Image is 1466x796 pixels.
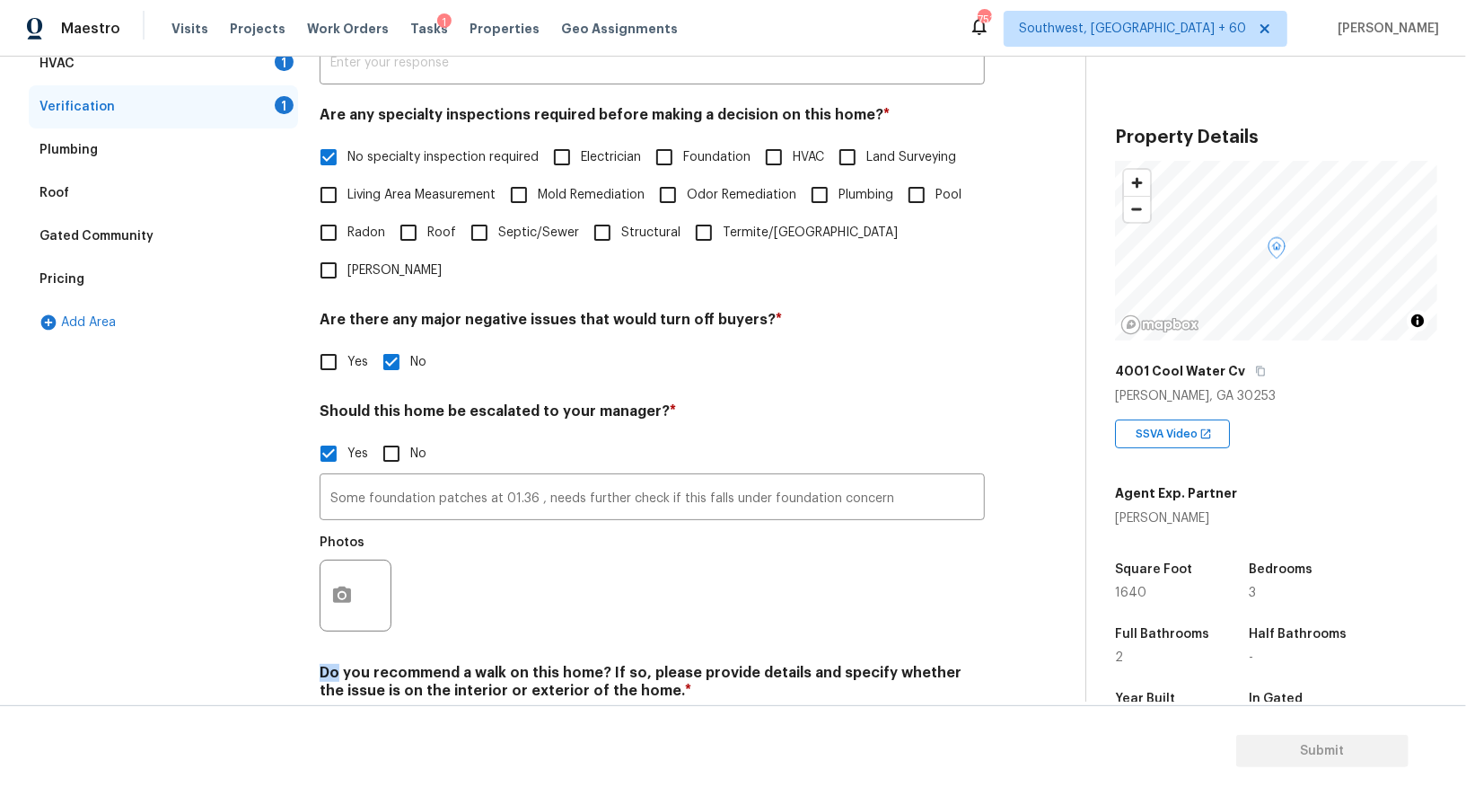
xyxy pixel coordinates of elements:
h4: Are any specialty inspections required before making a decision on this home? [320,106,985,131]
div: Verification [40,98,115,116]
div: 751 [978,11,990,29]
span: Geo Assignments [561,20,678,38]
span: [PERSON_NAME] [1330,20,1439,38]
span: Work Orders [307,20,389,38]
span: Toggle attribution [1412,311,1423,331]
span: Plumbing [838,186,893,205]
div: [PERSON_NAME], GA 30253 [1115,387,1437,405]
span: - [1249,651,1253,664]
div: SSVA Video [1115,420,1230,448]
button: Zoom in [1124,170,1150,196]
span: No [410,445,426,464]
div: [PERSON_NAME] [1115,509,1237,527]
span: SSVA Video [1136,425,1205,443]
span: No specialty inspection required [347,148,539,167]
img: Open In New Icon [1199,428,1212,440]
span: [PERSON_NAME] [347,261,442,280]
span: Structural [621,224,680,243]
span: 3 [1249,587,1256,599]
h5: In Gated Community [1249,693,1349,718]
span: Odor Remediation [687,186,796,205]
input: Enter your response [320,42,985,84]
span: Electrician [581,148,641,167]
span: Projects [230,20,285,38]
span: Yes [347,353,368,372]
span: Tasks [410,22,448,35]
div: Roof [40,184,69,202]
div: Pricing [40,270,84,288]
span: 2 [1115,651,1123,664]
button: Zoom out [1124,196,1150,222]
h5: Agent Exp. Partner [1115,484,1237,502]
span: Roof [427,224,456,243]
span: Southwest, [GEOGRAPHIC_DATA] + 60 [1019,20,1246,38]
span: Pool [935,186,961,205]
span: Living Area Measurement [347,186,496,205]
div: HVAC [40,55,75,73]
h5: Bedrooms [1249,563,1312,576]
button: Copy Address [1252,363,1268,379]
span: Maestro [61,20,120,38]
h4: Should this home be escalated to your manager? [320,402,985,428]
h4: Do you recommend a walk on this home? If so, please provide details and specify whether the issue... [320,664,985,707]
h5: Half Bathrooms [1249,628,1347,641]
div: 1 [437,13,452,31]
a: Mapbox homepage [1120,314,1199,335]
span: Land Surveying [866,148,956,167]
div: 1 [275,96,294,114]
span: Foundation [683,148,751,167]
span: No [410,353,426,372]
div: Plumbing [40,141,98,159]
span: Zoom out [1124,197,1150,222]
div: Add Area [29,301,298,344]
div: Map marker [1268,237,1286,265]
input: Enter the comment [320,478,985,520]
span: Visits [171,20,208,38]
h5: 4001 Cool Water Cv [1115,362,1245,380]
span: Properties [470,20,540,38]
h5: Year Built [1115,693,1175,705]
span: Yes [347,445,368,464]
div: 1 [275,53,294,71]
canvas: Map [1115,161,1438,341]
h4: Are there any major negative issues that would turn off buyers? [320,311,985,336]
h3: Property Details [1115,128,1437,146]
span: Radon [347,224,385,243]
span: HVAC [793,148,824,167]
h5: Full Bathrooms [1115,628,1209,641]
span: Mold Remediation [538,186,645,205]
span: Termite/[GEOGRAPHIC_DATA] [723,224,898,243]
span: Septic/Sewer [498,224,579,243]
h5: Photos [320,536,364,549]
button: Toggle attribution [1407,310,1428,332]
h5: Square Foot [1115,563,1192,576]
div: Gated Community [40,227,154,245]
span: 1640 [1115,587,1146,599]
